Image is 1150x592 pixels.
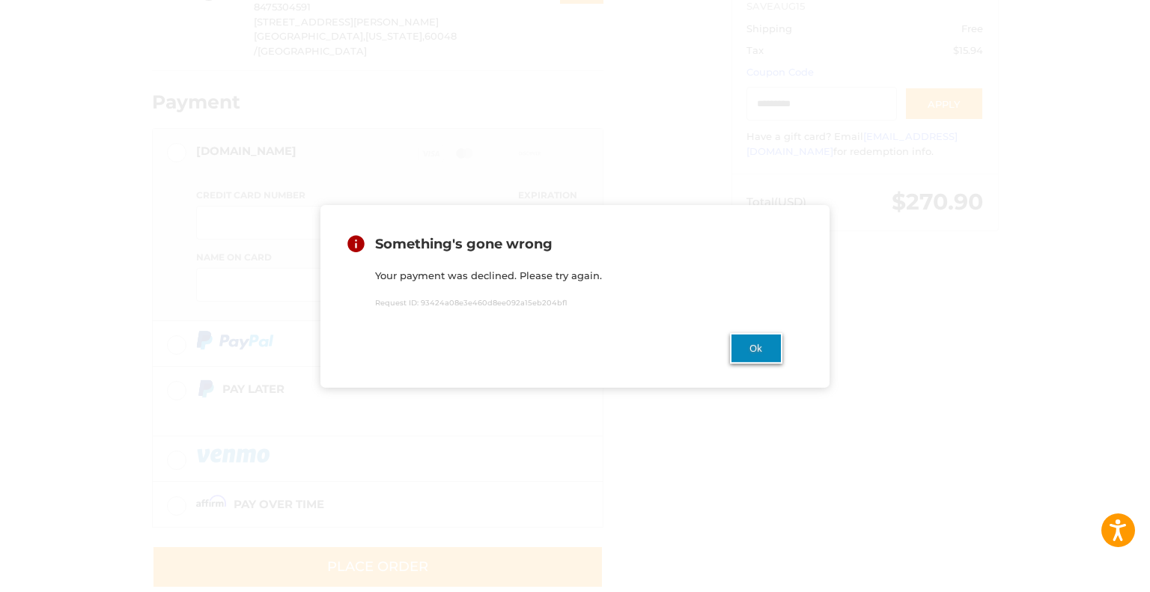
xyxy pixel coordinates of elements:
span: Request ID: [375,299,419,307]
span: Something's gone wrong [375,236,553,252]
span: 93424a08e3e460d8ee092a15eb204bf1 [421,299,568,307]
p: Your payment was declined. Please try again. [375,269,782,284]
button: Ok [730,333,782,364]
iframe: Google Customer Reviews [1026,552,1150,592]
